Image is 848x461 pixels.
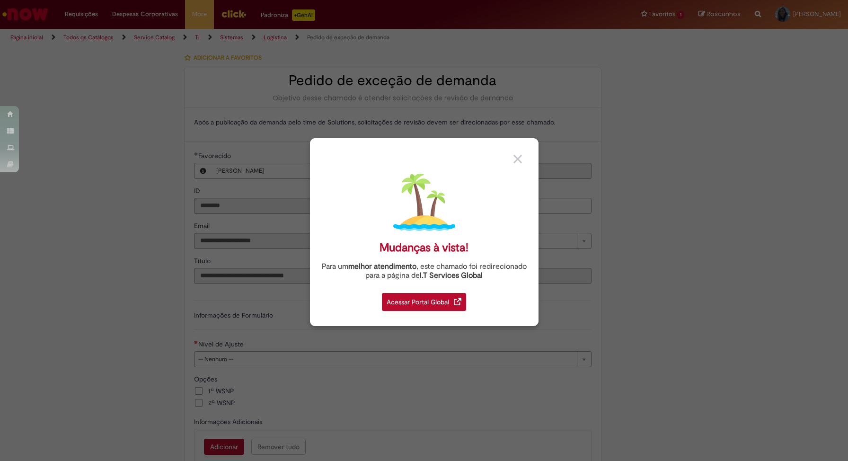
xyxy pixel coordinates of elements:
a: I.T Services Global [420,266,483,280]
strong: melhor atendimento [348,262,416,271]
img: redirect_link.png [454,298,461,305]
div: Acessar Portal Global [382,293,466,311]
a: Acessar Portal Global [382,288,466,311]
div: Para um , este chamado foi redirecionado para a página de [317,262,531,280]
img: close_button_grey.png [513,155,522,163]
div: Mudanças à vista! [380,241,468,255]
img: island.png [393,171,455,233]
